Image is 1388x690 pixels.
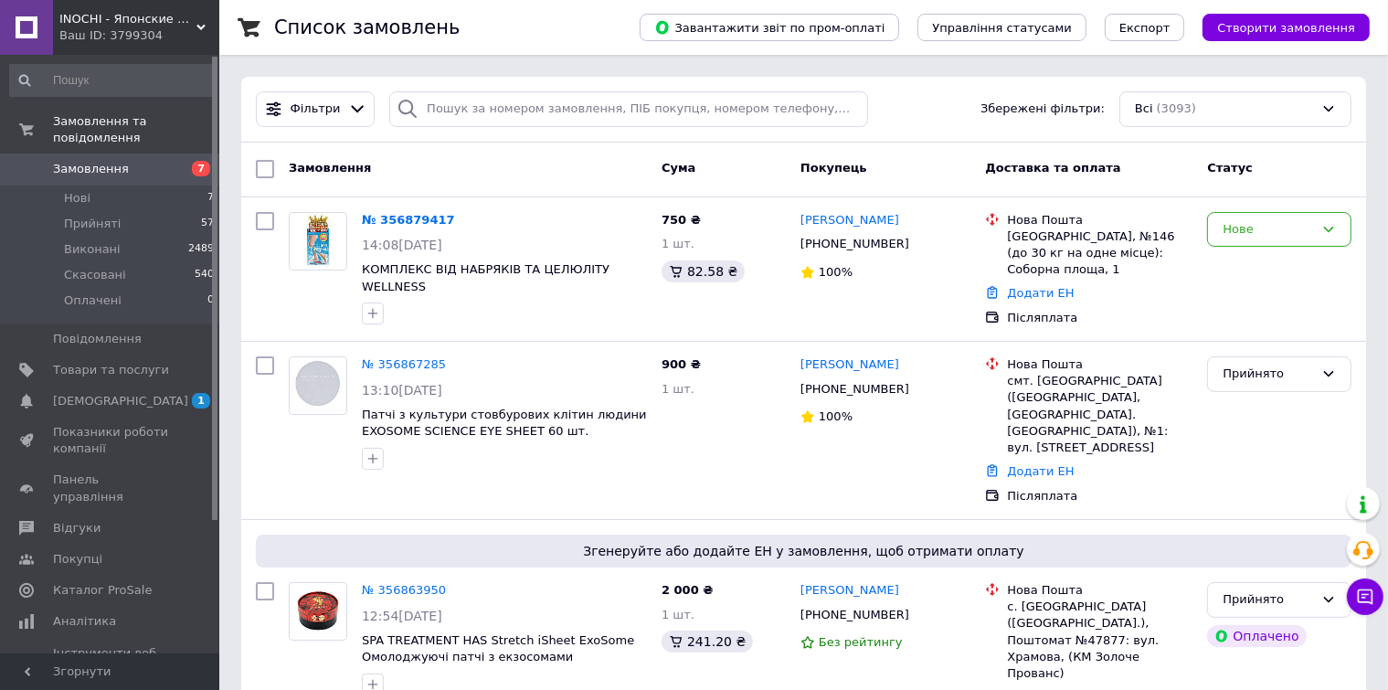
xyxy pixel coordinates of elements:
[53,161,129,177] span: Замовлення
[207,190,214,207] span: 7
[362,383,442,398] span: 13:10[DATE]
[1223,365,1314,384] div: Прийнято
[662,631,753,653] div: 241.20 ₴
[201,216,214,232] span: 57
[662,161,695,175] span: Cума
[1207,161,1253,175] span: Статус
[1223,220,1314,239] div: Нове
[1217,21,1355,35] span: Створити замовлення
[53,551,102,568] span: Покупці
[640,14,899,41] button: Завантажити звіт по пром-оплаті
[188,241,214,258] span: 2489
[797,232,913,256] div: [PHONE_NUMBER]
[53,472,169,504] span: Панель управління
[289,356,347,415] a: Фото товару
[980,101,1105,118] span: Збережені фільтри:
[362,408,647,455] a: Патчі з культури стовбурових клітин людини EXOSOME SCIENCE EYE SHEET 60 шт. [GEOGRAPHIC_DATA]
[362,238,442,252] span: 14:08[DATE]
[195,267,214,283] span: 540
[662,237,694,250] span: 1 шт.
[289,582,347,641] a: Фото товару
[819,409,853,423] span: 100%
[819,635,903,649] span: Без рейтингу
[192,393,210,409] span: 1
[800,356,899,374] a: [PERSON_NAME]
[53,362,169,378] span: Товари та послуги
[1007,212,1192,228] div: Нова Пошта
[1007,373,1192,456] div: смт. [GEOGRAPHIC_DATA] ([GEOGRAPHIC_DATA], [GEOGRAPHIC_DATA]. [GEOGRAPHIC_DATA]), №1: вул. [STREE...
[917,14,1086,41] button: Управління статусами
[662,583,713,597] span: 2 000 ₴
[59,27,219,44] div: Ваш ID: 3799304
[53,520,101,536] span: Відгуки
[1007,228,1192,279] div: [GEOGRAPHIC_DATA], №146 (до 30 кг на одне місце): Соборна площа, 1
[662,260,745,282] div: 82.58 ₴
[662,608,694,621] span: 1 шт.
[289,161,371,175] span: Замовлення
[53,582,152,599] span: Каталог ProSale
[290,585,346,638] img: Фото товару
[291,101,341,118] span: Фільтри
[389,91,868,127] input: Пошук за номером замовлення, ПІБ покупця, номером телефону, Email, номером накладної
[362,213,455,227] a: № 356879417
[362,583,446,597] a: № 356863950
[985,161,1120,175] span: Доставка та оплата
[64,216,121,232] span: Прийняті
[1157,101,1196,115] span: (3093)
[274,16,460,38] h1: Список замовлень
[1207,625,1306,647] div: Оплачено
[1007,488,1192,504] div: Післяплата
[64,190,90,207] span: Нові
[1007,286,1074,300] a: Додати ЕН
[1347,579,1383,615] button: Чат з покупцем
[53,613,116,630] span: Аналітика
[362,357,446,371] a: № 356867285
[797,377,913,401] div: [PHONE_NUMBER]
[53,331,142,347] span: Повідомлення
[59,11,196,27] span: INOCHI - Японские бады и витамины для всей семьи
[797,603,913,627] div: [PHONE_NUMBER]
[662,213,701,227] span: 750 ₴
[53,424,169,457] span: Показники роботи компанії
[64,267,126,283] span: Скасовані
[298,213,337,270] img: Фото товару
[932,21,1072,35] span: Управління статусами
[362,262,609,293] a: КОМПЛЕКС ВІД НАБРЯКІВ ТА ЦЕЛЮЛІТУ WELLNESS
[662,382,694,396] span: 1 шт.
[1007,582,1192,599] div: Нова Пошта
[1119,21,1171,35] span: Експорт
[1223,590,1314,610] div: Прийнято
[263,542,1344,560] span: Згенеруйте або додайте ЕН у замовлення, щоб отримати оплату
[64,241,121,258] span: Виконані
[207,292,214,309] span: 0
[289,212,347,271] a: Фото товару
[654,19,885,36] span: Завантажити звіт по пром-оплаті
[800,161,867,175] span: Покупець
[1007,599,1192,682] div: с. [GEOGRAPHIC_DATA] ([GEOGRAPHIC_DATA].), Поштомат №47877: вул. Храмова, (КМ Золоче Прованс)
[1135,101,1153,118] span: Всі
[800,582,899,600] a: [PERSON_NAME]
[662,357,701,371] span: 900 ₴
[9,64,216,97] input: Пошук
[1007,356,1192,373] div: Нова Пошта
[1105,14,1185,41] button: Експорт
[53,113,219,146] span: Замовлення та повідомлення
[1007,310,1192,326] div: Післяплата
[292,357,344,414] img: Фото товару
[362,609,442,623] span: 12:54[DATE]
[64,292,122,309] span: Оплачені
[800,212,899,229] a: [PERSON_NAME]
[1203,14,1370,41] button: Створити замовлення
[362,633,634,664] a: SPA TREATMENT HAS Stretch iSheet ExoSome Омолоджуючі патчі з екзосомами
[53,645,169,678] span: Інструменти веб-майстра та SEO
[1184,20,1370,34] a: Створити замовлення
[819,265,853,279] span: 100%
[53,393,188,409] span: [DEMOGRAPHIC_DATA]
[1007,464,1074,478] a: Додати ЕН
[192,161,210,176] span: 7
